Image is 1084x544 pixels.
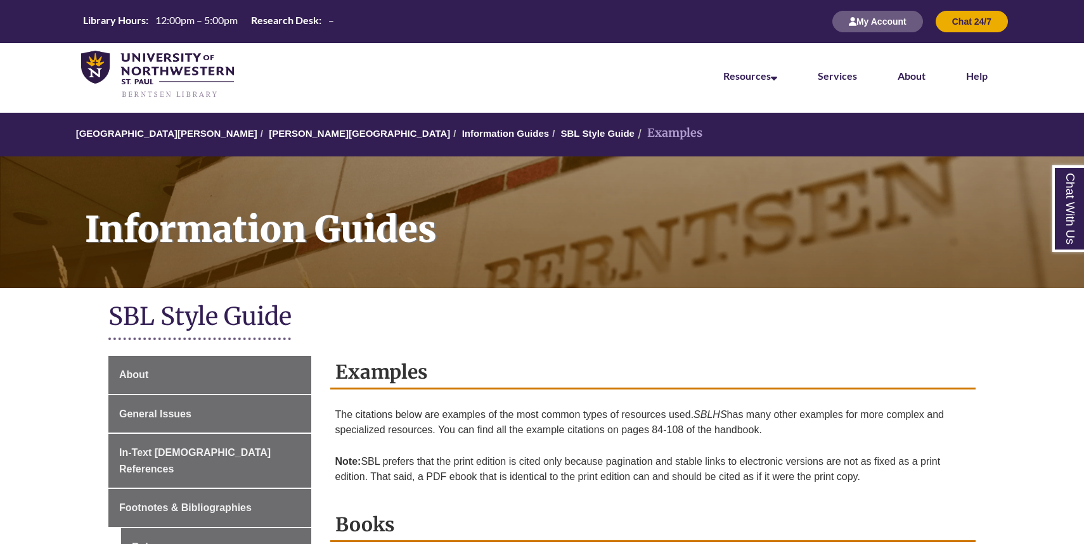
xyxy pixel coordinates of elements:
[155,14,238,26] span: 12:00pm – 5:00pm
[462,128,550,139] a: Information Guides
[328,14,334,26] span: –
[832,11,923,32] button: My Account
[108,356,311,394] a: About
[78,13,339,30] a: Hours Today
[335,456,361,467] strong: Note:
[119,369,148,380] span: About
[78,13,150,27] th: Library Hours:
[635,124,702,142] li: Examples
[723,70,777,82] a: Resources
[832,16,923,27] a: My Account
[269,128,450,139] a: [PERSON_NAME][GEOGRAPHIC_DATA]
[560,128,634,139] a: SBL Style Guide
[898,70,926,82] a: About
[108,301,976,334] h1: SBL Style Guide
[81,51,234,99] img: UNWSP Library Logo
[818,70,857,82] a: Services
[108,434,311,488] a: In-Text [DEMOGRAPHIC_DATA] References
[71,156,1084,272] h1: Information Guides
[78,13,339,29] table: Hours Today
[330,356,976,389] h2: Examples
[936,16,1008,27] a: Chat 24/7
[330,509,976,542] h2: Books
[108,489,311,527] a: Footnotes & Bibliographies
[246,13,323,27] th: Research Desk:
[119,447,271,474] span: In-Text [DEMOGRAPHIC_DATA] References
[119,502,252,513] span: Footnotes & Bibliographies
[936,11,1008,32] button: Chat 24/7
[108,395,311,433] a: General Issues
[335,449,971,490] p: SBL prefers that the print edition is cited only because pagination and stable links to electroni...
[966,70,988,82] a: Help
[119,408,191,419] span: General Issues
[76,128,257,139] a: [GEOGRAPHIC_DATA][PERSON_NAME]
[335,402,971,443] p: The citations below are examples of the most common types of resources used. has many other examp...
[694,409,726,420] em: SBLHS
